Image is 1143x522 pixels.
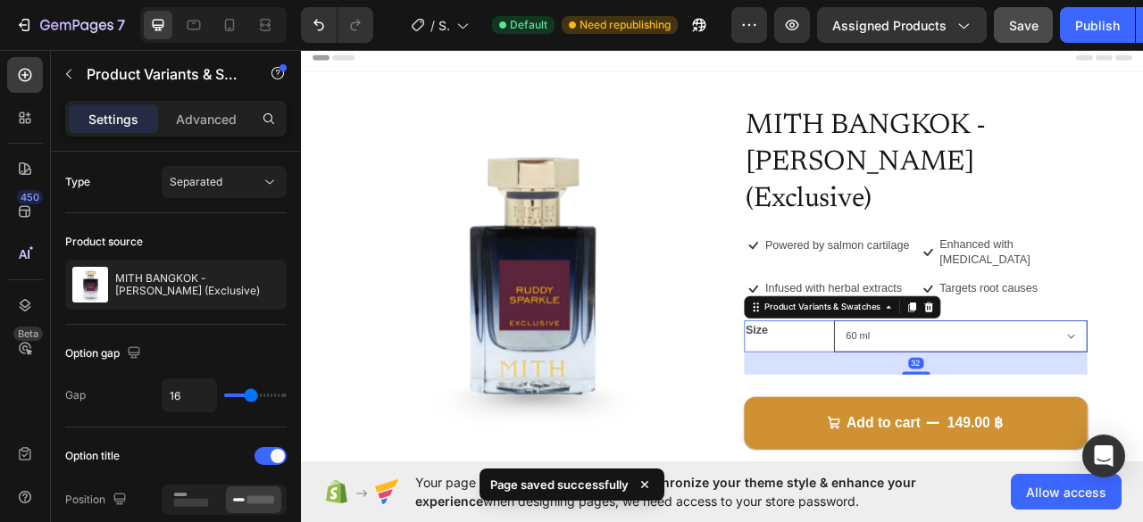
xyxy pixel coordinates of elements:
[65,342,145,366] div: Option gap
[65,488,130,512] div: Position
[820,469,895,496] div: 149.00 ฿
[817,7,987,43] button: Assigned Products
[88,110,138,128] p: Settings
[994,7,1053,43] button: Save
[415,473,986,510] span: Your page is password protected. To when designing pages, we need access to your store password.
[813,302,938,321] p: Targets root causes
[1082,435,1125,477] div: Open Intercom Messenger
[1026,483,1106,501] span: Allow access
[170,175,222,188] span: Separated
[13,327,43,341] div: Beta
[301,7,373,43] div: Undo/Redo
[510,17,547,33] span: Default
[563,352,671,377] legend: Size
[590,248,773,267] p: Powered by salmon cartilage
[87,63,238,85] p: Product Variants & Swatches
[772,400,792,414] div: 32
[694,471,788,494] div: Add to cart
[162,166,287,198] button: Separated
[117,14,125,36] p: 7
[65,387,86,403] div: Gap
[163,379,216,411] input: Auto
[65,174,90,190] div: Type
[115,272,279,297] p: MITH BANGKOK - [PERSON_NAME] (Exclusive)
[580,17,671,33] span: Need republishing
[72,267,108,302] img: product feature img
[65,234,143,250] div: Product source
[430,16,435,35] span: /
[832,16,947,35] span: Assigned Products
[1009,18,1039,33] span: Save
[7,7,133,43] button: 7
[490,476,629,493] p: Page saved successfully
[438,16,449,35] span: Shopify Original Product Template
[1011,474,1122,510] button: Allow access
[590,302,764,321] p: Infused with herbal extracts
[17,190,43,204] div: 450
[563,450,1000,516] button: Add to cart
[176,110,237,128] p: Advanced
[563,81,1000,224] h1: MITH BANGKOK - [PERSON_NAME] (Exclusive)
[301,44,1143,468] iframe: Design area
[1060,7,1135,43] button: Publish
[586,327,740,344] div: Product Variants & Swatches
[1075,16,1120,35] div: Publish
[65,448,120,464] div: Option title
[813,247,999,285] p: Enhanced with [MEDICAL_DATA]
